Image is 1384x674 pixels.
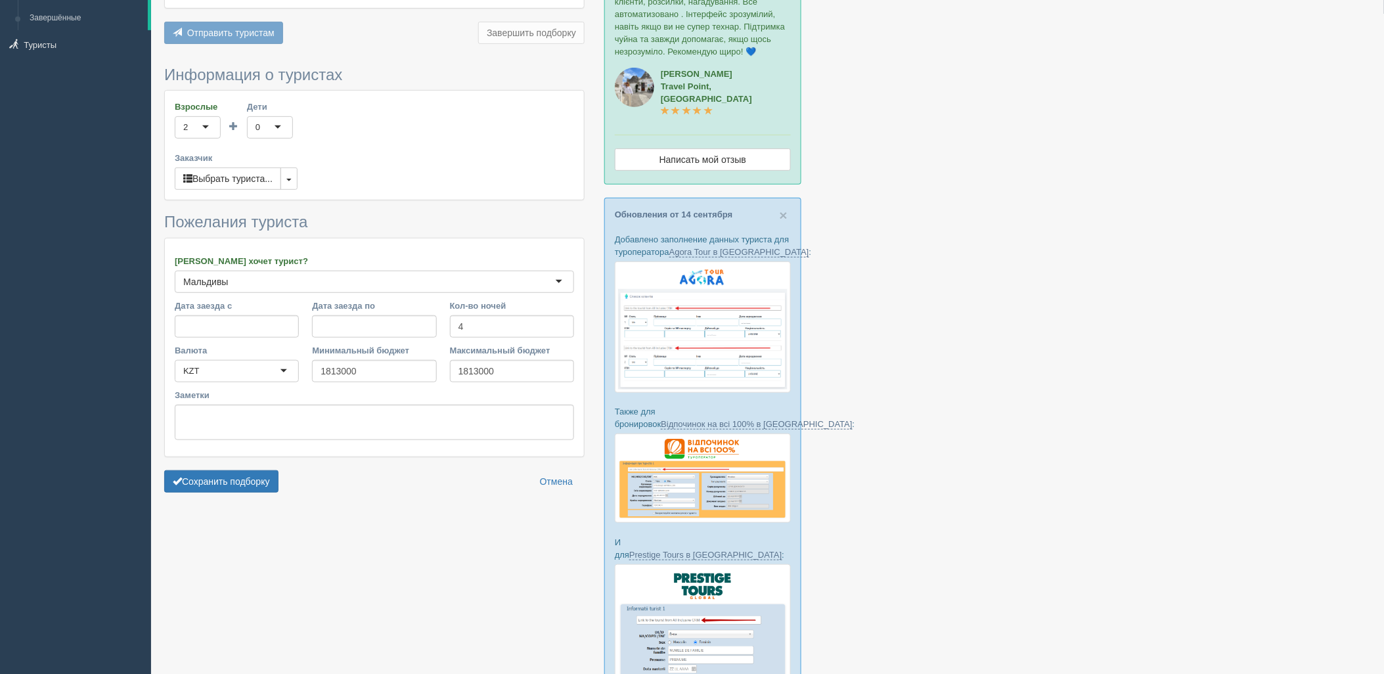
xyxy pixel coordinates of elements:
[164,22,283,44] button: Отправить туристам
[164,213,307,231] span: Пожелания туриста
[615,233,791,258] p: Добавлено заполнение данных туриста для туроператора :
[450,344,574,357] label: Максимальный бюджет
[187,28,275,38] span: Отправить туристам
[175,389,574,401] label: Заметки
[615,210,732,219] a: Обновления от 14 сентября
[256,121,260,134] div: 0
[183,365,200,378] div: KZT
[247,101,293,113] label: Дети
[615,148,791,171] a: Написать мой отзыв
[164,470,279,493] button: Сохранить подборку
[164,66,585,83] h3: Информация о туристах
[629,550,782,560] a: Prestige Tours в [GEOGRAPHIC_DATA]
[780,208,788,223] span: ×
[312,344,436,357] label: Минимальный бюджет
[175,255,574,267] label: [PERSON_NAME] хочет турист?
[312,300,436,312] label: Дата заезда по
[615,405,791,430] p: Также для бронировок :
[450,300,574,312] label: Кол-во ночей
[531,470,581,493] a: Отмена
[24,7,148,30] a: Завершённые
[450,315,574,338] input: 7-10 или 7,10,14
[175,344,299,357] label: Валюта
[661,419,852,430] a: Відпочинок на всі 100% в [GEOGRAPHIC_DATA]
[183,121,188,134] div: 2
[669,247,809,258] a: Agora Tour в [GEOGRAPHIC_DATA]
[175,101,221,113] label: Взрослые
[183,275,229,288] div: Мальдивы
[478,22,585,44] button: Завершить подборку
[175,152,574,164] label: Заказчик
[175,300,299,312] label: Дата заезда с
[175,168,281,190] button: Выбрать туриста...
[615,261,791,393] img: agora-tour-%D1%84%D0%BE%D1%80%D0%BC%D0%B0-%D0%B1%D1%80%D0%BE%D0%BD%D1%8E%D0%B2%D0%B0%D0%BD%D0%BD%...
[615,434,791,523] img: otdihnavse100--%D1%84%D0%BE%D1%80%D0%BC%D0%B0-%D0%B1%D1%80%D0%BE%D0%BD%D0%B8%D1%80%D0%BE%D0%B2%D0...
[780,208,788,222] button: Close
[661,69,752,116] a: [PERSON_NAME]Travel Point, [GEOGRAPHIC_DATA]
[615,536,791,561] p: И для :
